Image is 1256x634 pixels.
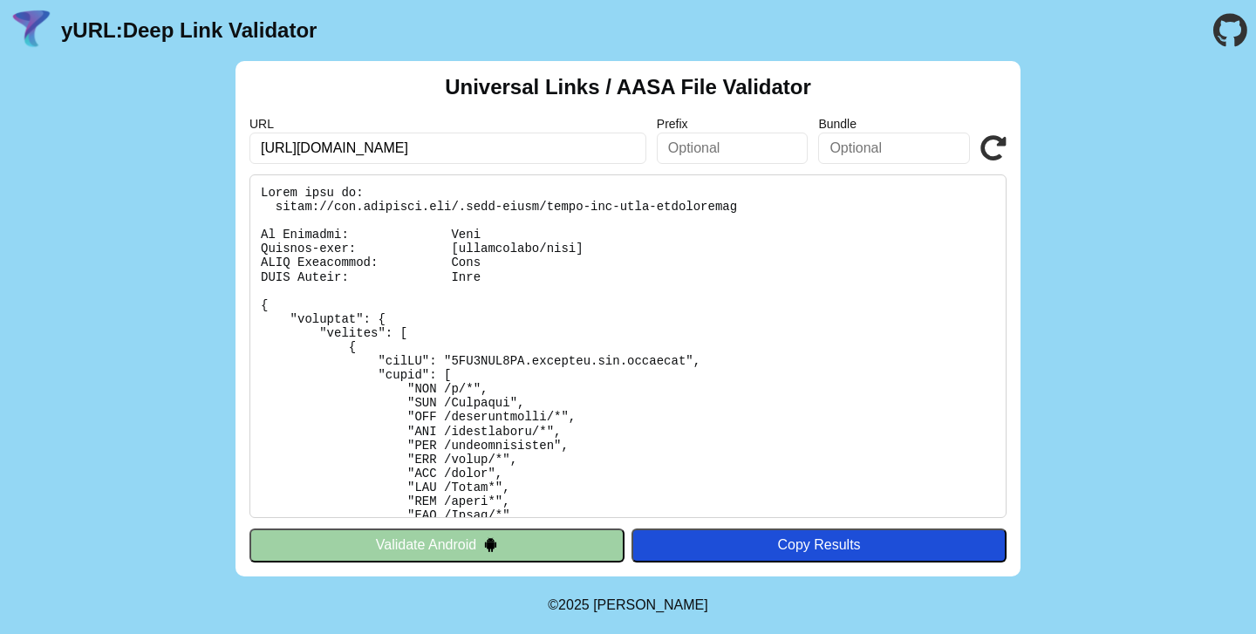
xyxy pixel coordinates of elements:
img: droidIcon.svg [483,537,498,552]
a: Michael Ibragimchayev's Personal Site [593,597,708,612]
input: Optional [657,133,809,164]
label: Prefix [657,117,809,131]
img: yURL Logo [9,8,54,53]
pre: Lorem ipsu do: sitam://con.adipisci.eli/.sedd-eiusm/tempo-inc-utla-etdoloremag Al Enimadmi: Veni ... [249,174,1007,518]
input: Required [249,133,646,164]
label: URL [249,117,646,131]
input: Optional [818,133,970,164]
div: Copy Results [640,537,998,553]
button: Validate Android [249,528,625,562]
label: Bundle [818,117,970,131]
button: Copy Results [631,528,1007,562]
span: 2025 [558,597,590,612]
a: yURL:Deep Link Validator [61,18,317,43]
footer: © [548,576,707,634]
h2: Universal Links / AASA File Validator [445,75,811,99]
